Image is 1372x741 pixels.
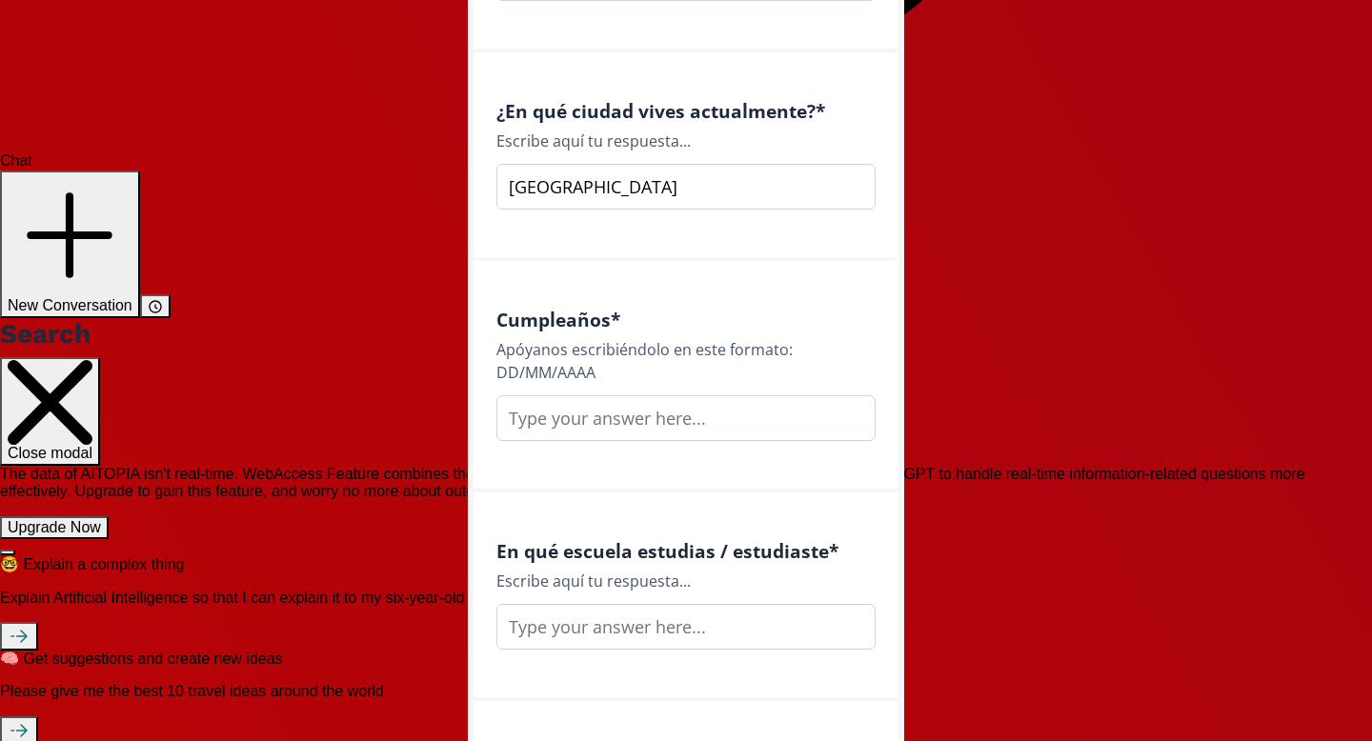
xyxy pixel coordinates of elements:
div: Escribe aquí tu respuesta... [496,130,876,152]
div: Escribe aquí tu respuesta... [496,570,876,592]
h4: En qué escuela estudias / estudiaste * [496,540,876,562]
div: Apóyanos escribiéndolo en este formato: DD/MM/AAAA [496,338,876,384]
input: Type your answer here... [496,604,876,650]
h4: ¿En qué ciudad vives actualmente? * [496,100,876,122]
input: Type your answer here... [496,164,876,210]
h4: Cumpleaños * [496,309,876,330]
input: Type your answer here... [496,395,876,441]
